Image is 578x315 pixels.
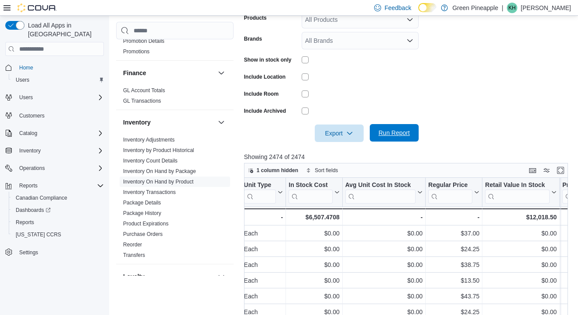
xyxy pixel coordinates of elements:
span: Reports [16,180,104,191]
span: Customers [16,110,104,121]
div: - [428,212,479,222]
a: Inventory Transactions [123,189,176,195]
div: $43.75 [428,291,479,301]
div: $12,018.50 [485,212,557,222]
span: Customers [19,112,45,119]
span: Catalog [16,128,104,138]
a: Promotions [123,48,150,55]
div: In Stock Cost [289,181,332,190]
p: Showing 2474 of 2474 [244,152,571,161]
button: Users [9,74,107,86]
button: In Stock Cost [289,181,339,204]
div: $0.00 [485,260,557,270]
button: Avg Unit Cost In Stock [345,181,423,204]
button: Unit Type [244,181,283,204]
button: Users [2,91,107,104]
a: Users [12,75,33,85]
div: - [345,212,423,222]
button: Inventory [123,118,214,127]
a: Package History [123,210,161,216]
div: Each [244,275,283,286]
div: Each [244,228,283,239]
span: Reports [12,217,104,228]
span: Dashboards [16,207,51,214]
div: $0.00 [485,244,557,254]
span: Dashboards [12,205,104,215]
button: Users [16,92,36,103]
span: Canadian Compliance [12,193,104,203]
a: Inventory On Hand by Product [123,179,193,185]
p: [PERSON_NAME] [521,3,571,13]
button: Finance [216,68,227,78]
button: Export [315,125,364,142]
div: Regular Price [428,181,472,204]
span: Canadian Compliance [16,194,67,201]
button: 1 column hidden [244,165,302,176]
div: Avg Unit Cost In Stock [345,181,416,204]
button: Open list of options [406,37,413,44]
div: $13.50 [428,275,479,286]
div: Unit Type [244,181,276,190]
span: Load All Apps in [GEOGRAPHIC_DATA] [24,21,104,38]
img: Cova [17,3,57,12]
label: Show in stock only [244,56,292,63]
a: GL Transactions [123,98,161,104]
div: $6,507.4708 [289,212,339,222]
a: Transfers [123,252,145,258]
span: Settings [16,247,104,258]
span: Run Report [378,128,410,137]
input: Dark Mode [418,3,437,12]
div: $0.00 [289,244,339,254]
a: Package Details [123,200,161,206]
button: Reports [16,180,41,191]
div: Each [244,244,283,254]
a: Purchase Orders [123,231,163,237]
p: | [502,3,503,13]
span: [US_STATE] CCRS [16,231,61,238]
span: Users [16,76,29,83]
div: $0.00 [345,244,423,254]
span: 1 column hidden [257,167,298,174]
div: $37.00 [428,228,479,239]
a: Inventory by Product Historical [123,147,194,153]
button: Enter fullscreen [555,165,566,176]
a: GL Account Totals [123,87,165,93]
div: In Stock Cost [289,181,332,204]
div: Unit Type [244,181,276,204]
div: $0.00 [345,275,423,286]
button: Operations [16,163,48,173]
div: $0.00 [289,291,339,301]
a: Inventory Adjustments [123,137,175,143]
div: Karin Hamm [507,3,517,13]
span: Home [16,62,104,73]
span: Users [19,94,33,101]
a: Canadian Compliance [12,193,71,203]
button: Loyalty [216,271,227,282]
span: Inventory [19,147,41,154]
div: $0.00 [485,228,557,239]
a: Inventory On Hand by Package [123,168,196,174]
button: Inventory [2,145,107,157]
a: Inventory Count Details [123,158,178,164]
button: Inventory [216,117,227,128]
span: Operations [19,165,45,172]
button: Home [2,61,107,74]
button: Sort fields [303,165,341,176]
button: Catalog [2,127,107,139]
button: Open list of options [406,16,413,23]
div: - [244,212,283,222]
button: Retail Value In Stock [485,181,557,204]
a: Customers [16,111,48,121]
div: Retail Value In Stock [485,181,550,204]
button: Catalog [16,128,41,138]
a: Home [16,62,37,73]
div: $0.00 [289,260,339,270]
a: Promotion Details [123,38,165,44]
button: Loyalty [123,272,214,281]
span: Catalog [19,130,37,137]
div: $0.00 [289,228,339,239]
button: Keyboard shortcuts [527,165,538,176]
span: Users [16,92,104,103]
button: Display options [541,165,552,176]
div: Each [244,260,283,270]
